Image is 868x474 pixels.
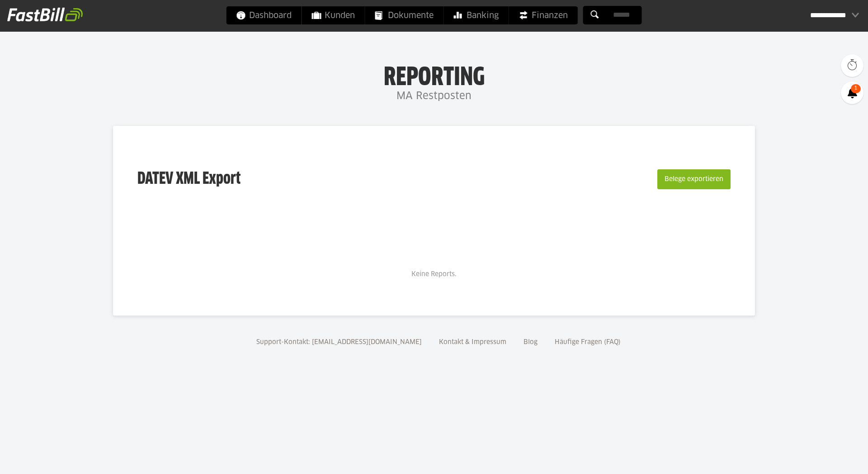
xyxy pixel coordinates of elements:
[375,6,434,24] span: Dokumente
[411,271,457,278] span: Keine Reports.
[7,7,83,22] img: fastbill_logo_white.png
[444,6,509,24] a: Banking
[436,339,509,345] a: Kontakt & Impressum
[509,6,578,24] a: Finanzen
[552,339,624,345] a: Häufige Fragen (FAQ)
[520,339,541,345] a: Blog
[841,81,863,104] a: 1
[90,64,778,87] h1: Reporting
[302,6,365,24] a: Kunden
[236,6,292,24] span: Dashboard
[312,6,355,24] span: Kunden
[226,6,302,24] a: Dashboard
[253,339,425,345] a: Support-Kontakt: [EMAIL_ADDRESS][DOMAIN_NAME]
[365,6,443,24] a: Dokumente
[798,447,859,469] iframe: Öffnet ein Widget, in dem Sie weitere Informationen finden
[851,84,861,93] span: 1
[519,6,568,24] span: Finanzen
[657,169,731,189] button: Belege exportieren
[454,6,499,24] span: Banking
[137,150,241,208] h3: DATEV XML Export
